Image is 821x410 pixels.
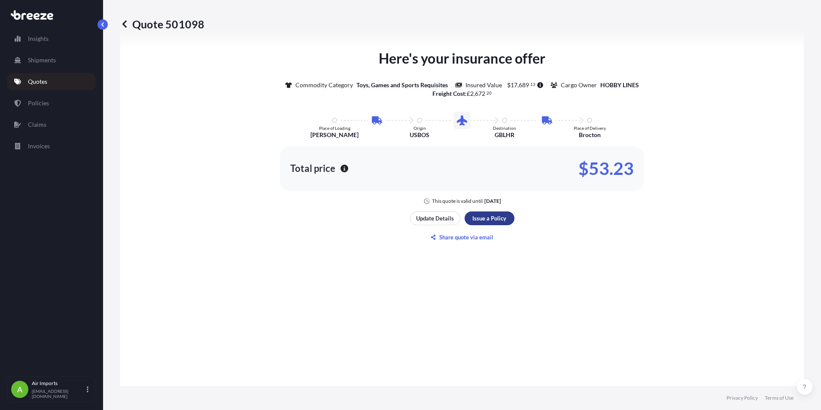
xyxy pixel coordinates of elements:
[410,131,429,139] p: USBOS
[486,92,487,95] span: .
[414,125,426,131] p: Origin
[432,90,465,97] b: Freight Cost
[474,91,475,97] span: ,
[410,230,514,244] button: Share quote via email
[507,82,511,88] span: $
[310,131,359,139] p: [PERSON_NAME]
[7,138,96,155] a: Invoices
[356,81,448,89] p: Toys, Games and Sports Requisites
[432,198,483,205] p: This quote is valid until
[475,91,485,97] span: 672
[493,125,516,131] p: Destination
[467,91,470,97] span: £
[28,99,49,107] p: Policies
[472,214,506,223] p: Issue a Policy
[765,395,794,401] a: Terms of Use
[530,83,535,86] span: 13
[495,131,514,139] p: GBLHR
[28,77,47,86] p: Quotes
[600,81,639,89] p: HOBBY LINES
[511,82,517,88] span: 17
[7,116,96,133] a: Claims
[32,389,85,399] p: [EMAIL_ADDRESS][DOMAIN_NAME]
[120,17,204,31] p: Quote 501098
[28,34,49,43] p: Insights
[319,125,350,131] p: Place of Loading
[7,95,96,112] a: Policies
[578,162,634,175] p: $53.23
[7,52,96,69] a: Shipments
[529,83,530,86] span: .
[379,48,545,69] p: Here's your insurance offer
[517,82,519,88] span: ,
[727,395,758,401] a: Privacy Policy
[579,131,601,139] p: Brocton
[519,82,529,88] span: 689
[416,214,454,223] p: Update Details
[574,125,606,131] p: Place of Delivery
[7,73,96,90] a: Quotes
[17,385,22,394] span: A
[487,92,492,95] span: 20
[28,120,46,129] p: Claims
[32,380,85,387] p: Air Imports
[470,91,474,97] span: 2
[465,211,514,225] button: Issue a Policy
[439,233,493,242] p: Share quote via email
[432,89,492,98] p: :
[465,81,502,89] p: Insured Value
[290,164,335,173] p: Total price
[28,142,50,150] p: Invoices
[561,81,597,89] p: Cargo Owner
[295,81,353,89] p: Commodity Category
[410,211,460,225] button: Update Details
[7,30,96,47] a: Insights
[28,56,56,64] p: Shipments
[484,198,501,205] p: [DATE]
